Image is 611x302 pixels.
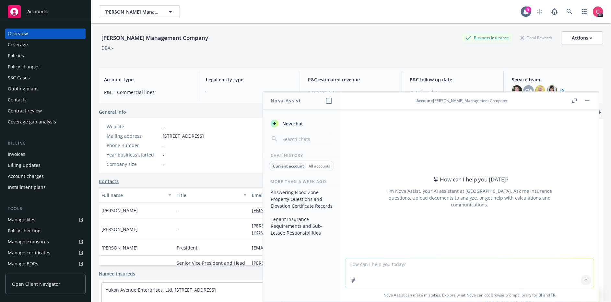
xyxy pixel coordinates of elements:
[593,6,603,17] img: photo
[8,149,25,159] div: Invoices
[572,32,593,44] div: Actions
[101,244,138,251] span: [PERSON_NAME]
[410,76,496,83] span: P&C follow up date
[177,260,247,273] span: Senior Vice President and Head of Asset Management
[252,245,369,251] a: [EMAIL_ADDRESS][PERSON_NAME][DOMAIN_NAME]
[268,118,335,129] button: New chat
[107,133,160,139] div: Mailing address
[163,161,164,168] span: -
[5,40,86,50] a: Coverage
[379,188,561,208] div: I'm Nova Assist, your AI assistant at [GEOGRAPHIC_DATA]. Ask me insurance questions, upload docum...
[177,226,178,233] span: -
[8,259,38,269] div: Manage BORs
[309,163,330,169] p: All accounts
[163,142,164,149] span: -
[525,87,532,94] span: CW
[99,34,211,42] div: [PERSON_NAME] Management Company
[104,89,190,96] span: P&C - Commercial lines
[177,192,240,199] div: Title
[5,106,86,116] a: Contract review
[99,109,126,115] span: General info
[5,117,86,127] a: Coverage gap analysis
[5,3,86,21] a: Accounts
[252,223,363,236] a: [PERSON_NAME][EMAIL_ADDRESS][PERSON_NAME][DOMAIN_NAME]
[512,85,522,96] img: photo
[101,44,113,51] div: DBA: -
[308,89,394,96] span: $489,590.18
[417,89,441,96] span: Select date
[547,85,557,96] img: photo
[104,76,190,83] span: Account type
[101,226,138,233] span: [PERSON_NAME]
[163,133,204,139] span: [STREET_ADDRESS]
[308,76,394,83] span: P&C estimated revenue
[252,260,363,273] a: [PERSON_NAME][EMAIL_ADDRESS][PERSON_NAME][DOMAIN_NAME]
[107,161,160,168] div: Company size
[8,248,50,258] div: Manage certificates
[8,171,44,181] div: Account charges
[5,248,86,258] a: Manage certificates
[8,29,28,39] div: Overview
[512,76,598,83] span: Service team
[5,226,86,236] a: Policy checking
[462,34,512,42] div: Business Insurance
[5,51,86,61] a: Policies
[104,8,160,15] span: [PERSON_NAME] Management Company
[27,9,48,14] span: Accounts
[5,95,86,105] a: Contacts
[517,34,556,42] div: Total Rewards
[107,151,160,158] div: Year business started
[99,178,119,185] a: Contacts
[268,214,335,238] button: Tenant Insurance Requirements and Sub-Lessee Responsibilities
[5,84,86,94] a: Quoting plans
[8,62,40,72] div: Policy changes
[101,207,138,214] span: [PERSON_NAME]
[578,5,591,18] a: Switch app
[560,88,564,92] a: +5
[563,5,576,18] a: Search
[8,106,42,116] div: Contract review
[252,192,365,199] div: Email
[106,287,216,293] a: Yukon Avenue Enterprises, Ltd. [STREET_ADDRESS]
[5,259,86,269] a: Manage BORs
[561,31,603,44] button: Actions
[263,179,340,184] div: More than a week ago
[525,6,531,12] div: 5
[249,187,375,203] button: Email
[5,160,86,170] a: Billing updates
[273,163,304,169] p: Current account
[5,237,86,247] a: Manage exposures
[8,215,35,225] div: Manage files
[8,40,28,50] div: Coverage
[107,142,160,149] div: Phone number
[8,84,39,94] div: Quoting plans
[5,182,86,192] a: Installment plans
[5,171,86,181] a: Account charges
[5,73,86,83] a: SSC Cases
[281,134,333,144] input: Search chats
[5,140,86,146] div: Billing
[107,123,160,130] div: Website
[5,149,86,159] a: Invoices
[8,73,30,83] div: SSC Cases
[8,160,41,170] div: Billing updates
[252,207,369,214] a: [EMAIL_ADDRESS][PERSON_NAME][DOMAIN_NAME]
[163,123,164,130] a: -
[174,187,249,203] button: Title
[99,270,135,277] a: Named insureds
[535,85,546,96] img: photo
[417,98,432,103] span: Account
[8,51,24,61] div: Policies
[271,97,301,104] h1: Nova Assist
[177,244,197,251] span: President
[417,98,507,103] div: : [PERSON_NAME] Management Company
[8,226,41,236] div: Policy checking
[8,237,49,247] div: Manage exposures
[5,215,86,225] a: Manage files
[8,182,46,192] div: Installment plans
[5,205,86,212] div: Tools
[8,95,27,105] div: Contacts
[101,192,164,199] div: Full name
[99,5,180,18] button: [PERSON_NAME] Management Company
